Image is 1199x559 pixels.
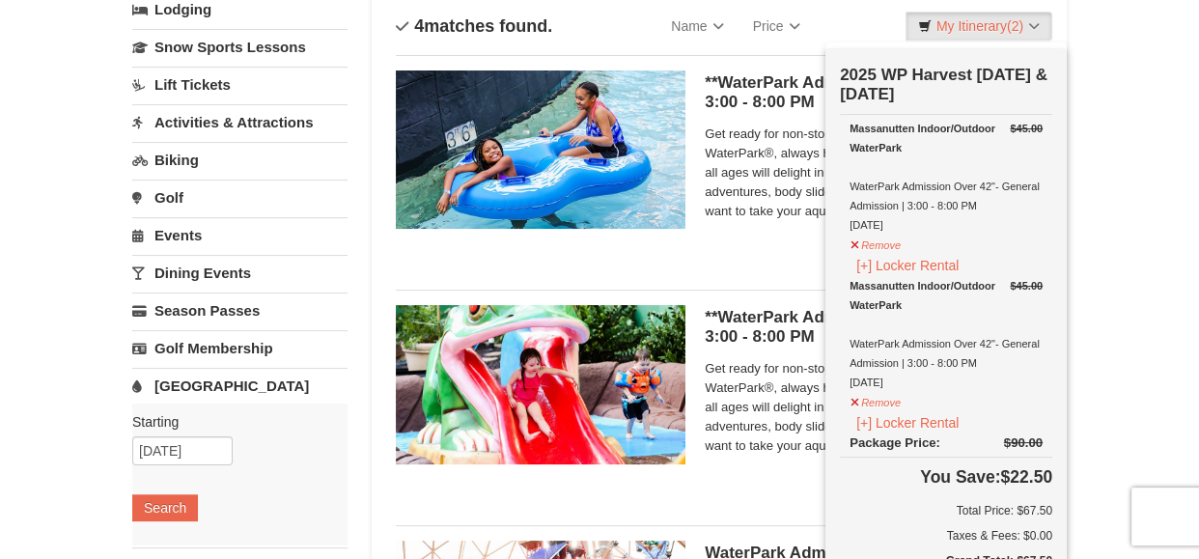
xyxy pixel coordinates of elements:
button: Remove [850,388,902,412]
strong: 2025 WP Harvest [DATE] & [DATE] [840,66,1047,103]
a: Dining Events [132,255,348,291]
div: WaterPark Admission Over 42"- General Admission | 3:00 - 8:00 PM [DATE] [850,119,1043,235]
a: Lift Tickets [132,67,348,102]
del: $45.00 [1010,123,1043,134]
div: Massanutten Indoor/Outdoor WaterPark [850,276,1043,315]
button: Remove [850,231,902,255]
del: $90.00 [1004,435,1043,450]
img: 6619917-1058-293f39d8.jpg [396,70,685,229]
span: 4 [414,16,424,36]
h4: $22.50 [840,467,1052,487]
a: My Itinerary(2) [906,12,1052,41]
button: Search [132,494,198,521]
img: 6619917-1062-d161e022.jpg [396,305,685,463]
h5: **WaterPark Admission - Under 42” Tall | 3:00 - 8:00 PM [705,308,1043,347]
h6: Total Price: $67.50 [840,501,1052,520]
a: [GEOGRAPHIC_DATA] [132,368,348,404]
h5: **WaterPark Admission - Over 42” Tall | 3:00 - 8:00 PM [705,73,1043,112]
a: Golf Membership [132,330,348,366]
h4: matches found. [396,16,552,36]
div: Taxes & Fees: $0.00 [840,526,1052,545]
div: WaterPark Admission Over 42"- General Admission | 3:00 - 8:00 PM [DATE] [850,276,1043,392]
span: Package Price: [850,435,940,450]
span: You Save: [920,467,1000,487]
span: (2) [1007,18,1023,34]
div: Massanutten Indoor/Outdoor WaterPark [850,119,1043,157]
a: Price [739,7,815,45]
a: Name [656,7,738,45]
a: Events [132,217,348,253]
a: Biking [132,142,348,178]
span: Get ready for non-stop thrills at the Massanutten WaterPark®, always heated to 84° Fahrenheit. Ch... [705,359,1043,456]
a: Snow Sports Lessons [132,29,348,65]
label: Starting [132,412,333,432]
a: Golf [132,180,348,215]
button: [+] Locker Rental [850,255,965,276]
button: [+] Locker Rental [850,412,965,433]
span: Get ready for non-stop thrills at the Massanutten WaterPark®, always heated to 84° Fahrenheit. Ch... [705,125,1043,221]
a: Season Passes [132,293,348,328]
a: Activities & Attractions [132,104,348,140]
del: $45.00 [1010,280,1043,292]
